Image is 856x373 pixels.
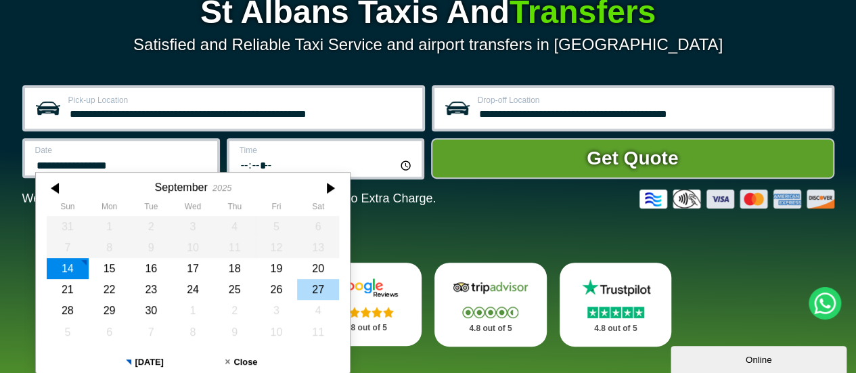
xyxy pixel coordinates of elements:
[431,138,834,179] button: Get Quote
[478,96,824,104] label: Drop-off Location
[255,279,297,300] div: 26 September 2025
[297,322,339,343] div: 11 October 2025
[213,300,255,321] div: 02 October 2025
[213,202,255,215] th: Thursday
[130,237,172,258] div: 09 September 2025
[338,307,394,317] img: Stars
[560,263,672,347] a: Trustpilot Stars 4.8 out of 5
[213,258,255,279] div: 18 September 2025
[35,146,209,154] label: Date
[88,258,130,279] div: 15 September 2025
[297,202,339,215] th: Saturday
[255,300,297,321] div: 03 October 2025
[213,322,255,343] div: 09 October 2025
[325,278,406,298] img: Google
[88,202,130,215] th: Monday
[213,237,255,258] div: 11 September 2025
[213,216,255,237] div: 04 September 2025
[213,279,255,300] div: 25 September 2025
[297,258,339,279] div: 20 September 2025
[297,216,339,237] div: 06 September 2025
[172,216,214,237] div: 03 September 2025
[172,300,214,321] div: 01 October 2025
[47,202,89,215] th: Sunday
[255,216,297,237] div: 05 September 2025
[88,237,130,258] div: 08 September 2025
[154,181,207,194] div: September
[434,263,547,347] a: Tripadvisor Stars 4.8 out of 5
[450,278,531,298] img: Tripadvisor
[255,258,297,279] div: 19 September 2025
[47,258,89,279] div: 14 September 2025
[255,202,297,215] th: Friday
[22,192,436,206] p: We Now Accept Card & Contactless Payment In
[130,258,172,279] div: 16 September 2025
[47,300,89,321] div: 28 September 2025
[88,300,130,321] div: 29 September 2025
[212,183,231,193] div: 2025
[297,300,339,321] div: 04 October 2025
[172,322,214,343] div: 08 October 2025
[587,307,644,318] img: Stars
[172,279,214,300] div: 24 September 2025
[240,146,413,154] label: Time
[324,320,407,336] p: 4.8 out of 5
[575,320,657,337] p: 4.8 out of 5
[449,320,532,337] p: 4.8 out of 5
[172,237,214,258] div: 10 September 2025
[297,237,339,258] div: 13 September 2025
[281,192,436,205] span: The Car at No Extra Charge.
[172,202,214,215] th: Wednesday
[130,202,172,215] th: Tuesday
[172,258,214,279] div: 17 September 2025
[68,96,414,104] label: Pick-up Location
[255,237,297,258] div: 12 September 2025
[47,216,89,237] div: 31 August 2025
[88,279,130,300] div: 22 September 2025
[47,237,89,258] div: 07 September 2025
[22,35,834,54] p: Satisfied and Reliable Taxi Service and airport transfers in [GEOGRAPHIC_DATA]
[47,322,89,343] div: 05 October 2025
[88,322,130,343] div: 06 October 2025
[130,279,172,300] div: 23 September 2025
[639,190,834,209] img: Credit And Debit Cards
[297,279,339,300] div: 27 September 2025
[255,322,297,343] div: 10 October 2025
[671,343,849,373] iframe: chat widget
[47,279,89,300] div: 21 September 2025
[130,300,172,321] div: 30 September 2025
[575,278,656,298] img: Trustpilot
[309,263,422,346] a: Google Stars 4.8 out of 5
[88,216,130,237] div: 01 September 2025
[130,216,172,237] div: 02 September 2025
[130,322,172,343] div: 07 October 2025
[462,307,518,318] img: Stars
